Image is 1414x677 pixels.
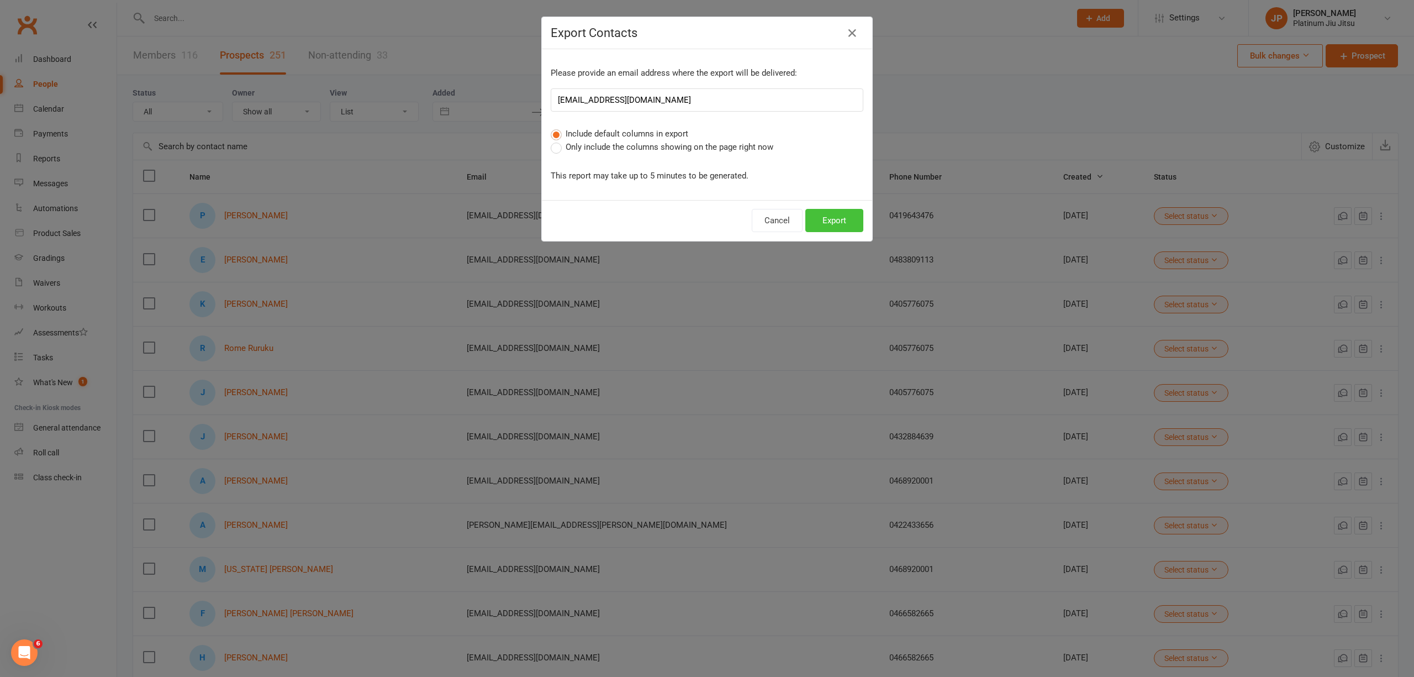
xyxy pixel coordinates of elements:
[551,169,863,182] p: This report may take up to 5 minutes to be generated.
[34,639,43,648] span: 6
[551,66,863,80] p: Please provide an email address where the export will be delivered:
[11,639,38,666] iframe: Intercom live chat
[566,127,688,139] span: Include default columns in export
[805,209,863,232] button: Export
[566,140,773,152] span: Only include the columns showing on the page right now
[551,26,863,40] h4: Export Contacts
[752,209,803,232] button: Cancel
